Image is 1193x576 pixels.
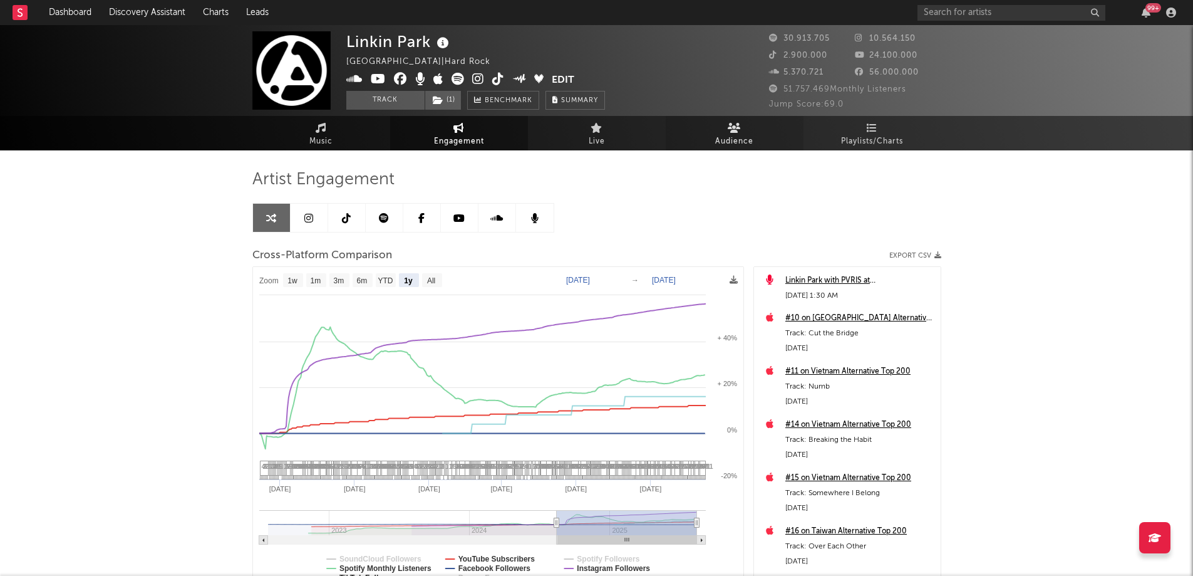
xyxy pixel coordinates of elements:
text: SoundCloud Followers [339,555,421,563]
text: Zoom [259,276,279,285]
text: + 40% [717,334,737,342]
button: Edit [552,73,574,88]
span: 4 [703,463,707,470]
span: 12 [695,463,702,470]
div: Track: Numb [785,379,934,394]
span: 24.100.000 [855,51,917,60]
text: [DATE] [639,485,661,493]
span: 22 [611,463,619,470]
text: All [426,276,435,285]
a: Benchmark [467,91,539,110]
span: 4 [399,463,403,470]
span: 3 [519,463,522,470]
span: 16 [308,463,316,470]
span: 34 [620,463,627,470]
a: #15 on Vietnam Alternative Top 200 [785,471,934,486]
a: Playlists/Charts [803,116,941,150]
span: 1 [445,463,449,470]
text: -20% [721,472,737,479]
div: Track: Cut the Bridge [785,326,934,341]
span: 56.000.000 [855,68,919,76]
span: 25 [596,463,603,470]
span: 4 [430,463,434,470]
div: Track: Somewhere I Belong [785,486,934,501]
span: 33 [669,463,676,470]
span: 34 [318,463,326,470]
text: [DATE] [652,276,676,285]
text: 1y [404,276,413,285]
span: Jump Score: 69.0 [769,100,844,108]
span: Live [589,134,605,149]
span: ( 1 ) [425,91,462,110]
text: YTD [378,276,393,285]
a: #11 on Vietnam Alternative Top 200 [785,364,934,379]
text: [DATE] [566,276,590,285]
span: 4 [561,463,565,470]
div: [DATE] [785,501,934,516]
div: [DATE] [785,448,934,463]
div: Linkin Park with PVRIS at [GEOGRAPHIC_DATA] ([DATE]) [785,273,934,288]
text: [DATE] [490,485,512,493]
span: 4 [361,463,364,470]
span: Engagement [434,134,484,149]
a: #10 on [GEOGRAPHIC_DATA] Alternative Top 200 [785,311,934,326]
text: [DATE] [565,485,587,493]
text: [DATE] [269,485,291,493]
span: 64 [615,463,622,470]
span: 4 [525,463,529,470]
span: 4 [415,463,418,470]
a: Live [528,116,666,150]
text: 0% [727,426,737,434]
span: 2.900.000 [769,51,827,60]
span: 14 [664,463,671,470]
span: 16 [502,463,509,470]
button: Export CSV [889,252,941,259]
span: Summary [561,97,598,104]
a: #14 on Vietnam Alternative Top 200 [785,417,934,432]
span: 18 [485,463,493,470]
a: Audience [666,116,803,150]
button: 99+ [1142,8,1150,18]
span: 4 [333,463,336,470]
span: 5.370.721 [769,68,824,76]
span: 21 [346,463,354,470]
span: 11 [706,463,713,470]
span: 14 [383,463,390,470]
span: 1 [438,463,442,470]
div: [GEOGRAPHIC_DATA] | Hard Rock [346,55,505,70]
input: Search for artists [917,5,1105,21]
span: 1 [529,463,532,470]
div: [DATE] [785,394,934,409]
span: 2 [423,463,427,470]
div: [DATE] [785,341,934,356]
span: 5 [532,463,536,470]
span: 13 [659,463,667,470]
span: 11 [407,463,415,470]
text: [DATE] [418,485,440,493]
span: 14 [454,463,462,470]
text: Instagram Followers [577,564,650,573]
span: 4 [262,463,266,470]
text: + 20% [717,380,737,387]
span: 51.757.469 Monthly Listeners [769,85,906,93]
text: 1m [310,276,321,285]
span: 4 [470,463,473,470]
span: Benchmark [485,93,532,108]
span: 14 [458,463,466,470]
div: Track: Breaking the Habit [785,432,934,448]
text: 1w [287,276,297,285]
span: 30.913.705 [769,34,830,43]
span: 11 [475,463,482,470]
div: [DATE] [785,554,934,569]
span: 14 [654,463,662,470]
text: 3m [333,276,344,285]
span: 4 [559,463,562,470]
text: Facebook Followers [458,564,530,573]
span: 5 [453,463,457,470]
span: 8 [396,463,400,470]
span: 10.564.150 [855,34,916,43]
span: Artist Engagement [252,172,395,187]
